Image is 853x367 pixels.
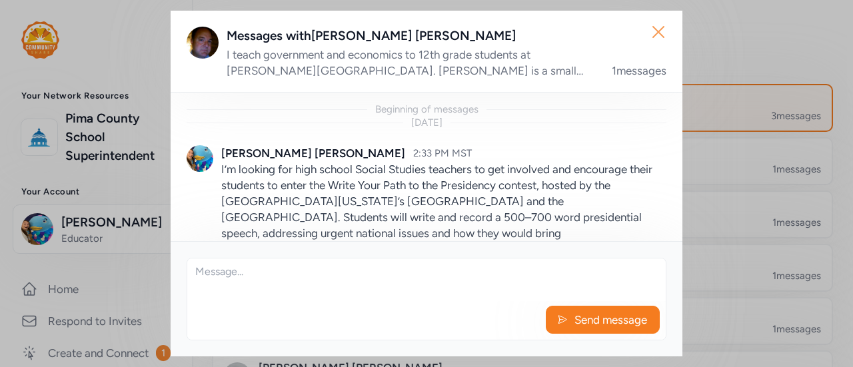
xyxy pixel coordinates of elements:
[546,306,660,334] button: Send message
[221,161,666,337] p: I’m looking for high school Social Studies teachers to get involved and encourage their students ...
[612,63,666,79] div: 1 messages
[187,145,213,172] img: Avatar
[573,312,648,328] span: Send message
[413,147,472,159] span: 2:33 PM MST
[227,47,596,79] div: I teach government and economics to 12th grade students at [PERSON_NAME][GEOGRAPHIC_DATA]. [PERSO...
[187,27,219,59] img: Avatar
[227,27,666,45] div: Messages with [PERSON_NAME] [PERSON_NAME]
[375,103,478,116] div: Beginning of messages
[411,116,442,129] div: [DATE]
[221,145,405,161] div: [PERSON_NAME] [PERSON_NAME]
